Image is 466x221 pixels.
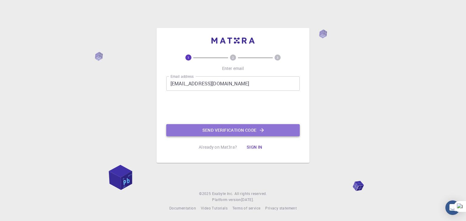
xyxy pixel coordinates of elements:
span: Documentation [169,206,196,210]
p: Enter email [222,65,244,71]
label: Email address [171,74,194,79]
a: Documentation [169,205,196,211]
iframe: reCAPTCHA [187,96,279,119]
p: Already on Mat3ra? [199,144,237,150]
button: Send verification code [166,124,300,136]
span: Platform version [212,197,241,203]
a: Privacy statement [265,205,297,211]
span: Video Tutorials [201,206,228,210]
span: [DATE] . [241,197,254,202]
a: [DATE]. [241,197,254,203]
button: Sign in [242,141,267,153]
text: 3 [277,55,279,60]
text: 1 [187,55,189,60]
span: Terms of service [232,206,260,210]
span: All rights reserved. [235,191,267,197]
div: Open Intercom Messenger [445,200,460,215]
span: Privacy statement [265,206,297,210]
span: Exabyte Inc. [212,191,233,196]
span: © 2025 [199,191,212,197]
a: Terms of service [232,205,260,211]
a: Exabyte Inc. [212,191,233,197]
text: 2 [232,55,234,60]
a: Video Tutorials [201,205,228,211]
